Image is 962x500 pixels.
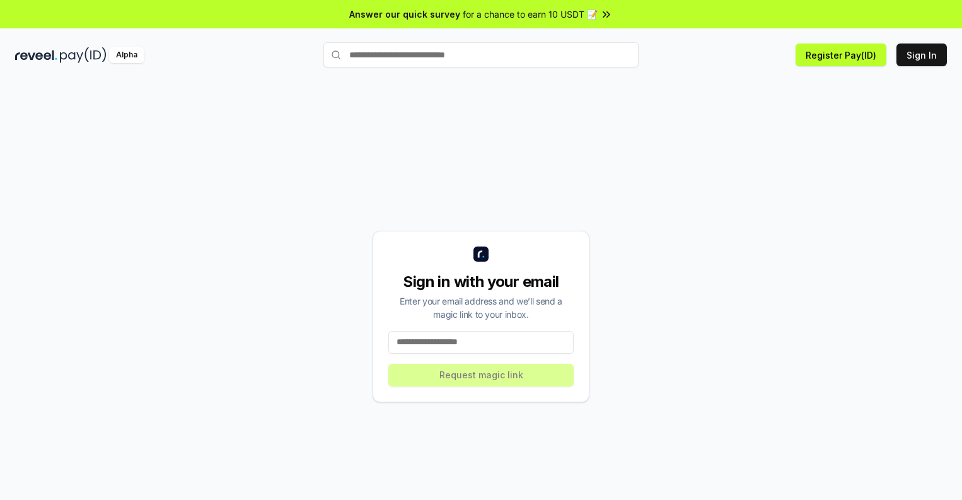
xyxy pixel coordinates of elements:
div: Alpha [109,47,144,63]
button: Sign In [896,44,947,66]
span: Answer our quick survey [349,8,460,21]
img: logo_small [473,247,489,262]
div: Enter your email address and we’ll send a magic link to your inbox. [388,294,574,321]
span: for a chance to earn 10 USDT 📝 [463,8,598,21]
img: reveel_dark [15,47,57,63]
img: pay_id [60,47,107,63]
button: Register Pay(ID) [796,44,886,66]
div: Sign in with your email [388,272,574,292]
